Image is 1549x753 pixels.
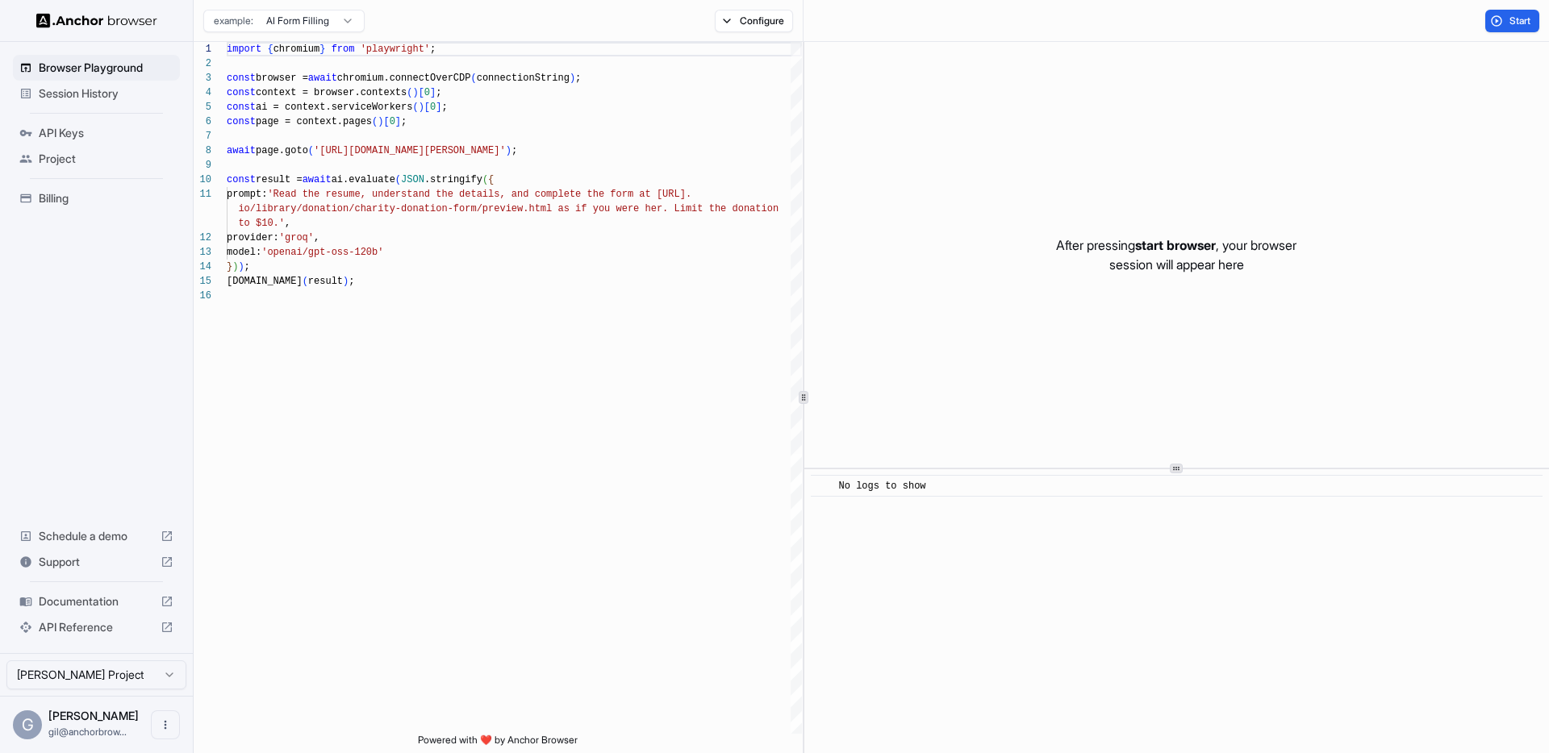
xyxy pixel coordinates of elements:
span: result = [256,174,303,185]
div: 5 [194,100,211,114]
span: io/library/donation/charity-donation-form/preview. [238,203,528,214]
div: 16 [194,289,211,303]
span: from [332,44,355,55]
span: ) [419,102,424,113]
span: API Reference [39,619,154,635]
span: ) [378,116,383,127]
span: Support [39,554,154,570]
span: ; [575,73,581,84]
span: Session History [39,85,173,102]
span: chromium [273,44,320,55]
span: ) [506,145,511,156]
span: ; [430,44,436,55]
span: ( [308,145,314,156]
span: JSON [401,174,424,185]
span: ) [412,87,418,98]
span: , [314,232,319,243]
span: ; [441,102,447,113]
span: gil@anchorbrowser.io [48,726,127,738]
span: Billing [39,190,173,206]
div: API Reference [13,614,180,640]
span: Start [1509,15,1532,27]
div: G [13,710,42,739]
span: .stringify [424,174,482,185]
span: 'openai/gpt-oss-120b' [261,247,383,258]
p: After pressing , your browser session will appear here [1056,235,1296,274]
span: ) [238,261,244,272]
span: { [267,44,273,55]
span: ) [570,73,575,84]
span: ( [470,73,476,84]
button: Configure [715,10,793,32]
span: const [227,73,256,84]
div: 9 [194,158,211,173]
button: Start [1485,10,1539,32]
span: Project [39,151,173,167]
span: ) [232,261,238,272]
span: Gil Dankner [48,709,139,722]
div: 8 [194,144,211,158]
span: , [285,218,290,229]
div: 14 [194,260,211,274]
span: lete the form at [URL]. [557,189,691,200]
span: ; [244,261,250,272]
div: 10 [194,173,211,187]
span: Documentation [39,593,154,609]
div: 4 [194,85,211,100]
button: Open menu [151,710,180,739]
span: provider: [227,232,279,243]
span: Schedule a demo [39,528,154,544]
span: import [227,44,261,55]
span: 0 [424,87,430,98]
span: [ [424,102,430,113]
div: 1 [194,42,211,56]
span: ] [430,87,436,98]
span: example: [214,15,253,27]
span: } [319,44,325,55]
span: await [308,73,337,84]
span: ai = context.serviceWorkers [256,102,412,113]
span: ( [395,174,401,185]
span: await [227,145,256,156]
div: 7 [194,129,211,144]
span: ; [401,116,407,127]
span: ; [511,145,517,156]
span: const [227,116,256,127]
div: 13 [194,245,211,260]
span: const [227,87,256,98]
div: Documentation [13,589,180,614]
span: ; [349,276,354,287]
div: 2 [194,56,211,71]
span: ( [482,174,488,185]
div: 12 [194,231,211,245]
span: '[URL][DOMAIN_NAME][PERSON_NAME]' [314,145,506,156]
span: [DOMAIN_NAME] [227,276,303,287]
span: result [308,276,343,287]
span: API Keys [39,125,173,141]
span: await [303,174,332,185]
span: connectionString [477,73,570,84]
span: context = browser.contexts [256,87,407,98]
span: const [227,102,256,113]
span: ​ [819,478,827,494]
span: 'Read the resume, understand the details, and comp [267,189,557,200]
div: Session History [13,81,180,106]
span: ( [407,87,412,98]
span: prompt: [227,189,267,200]
span: [ [419,87,424,98]
div: API Keys [13,120,180,146]
span: [ [383,116,389,127]
div: Browser Playground [13,55,180,81]
span: 'groq' [279,232,314,243]
div: 6 [194,114,211,129]
span: model: [227,247,261,258]
span: } [227,261,232,272]
span: { [488,174,494,185]
span: ; [436,87,441,98]
span: page.goto [256,145,308,156]
span: html as if you were her. Limit the donation [528,203,779,214]
span: ( [412,102,418,113]
span: chromium.connectOverCDP [337,73,471,84]
div: Billing [13,185,180,211]
span: Browser Playground [39,60,173,76]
